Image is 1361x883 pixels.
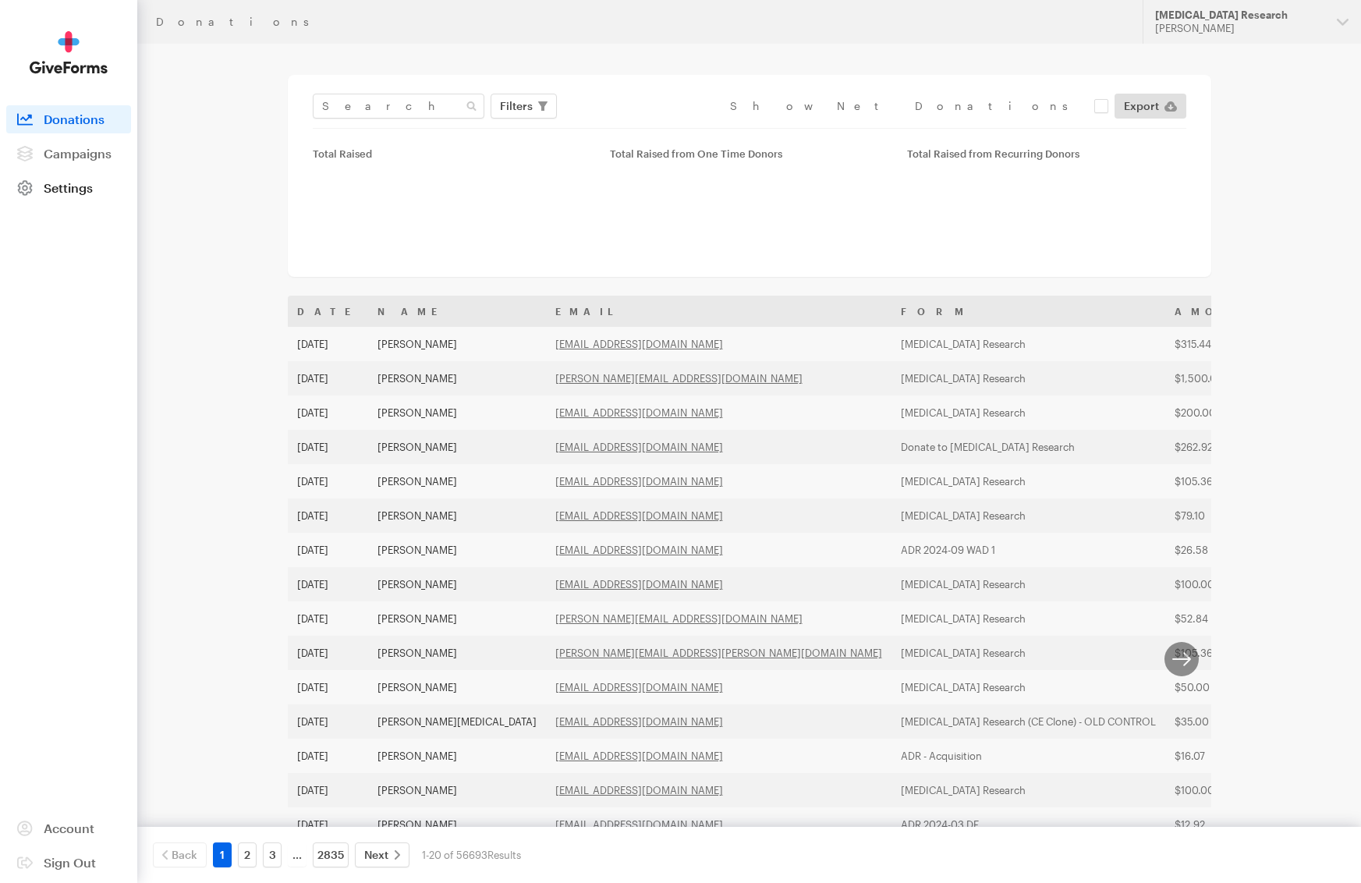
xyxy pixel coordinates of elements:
[555,818,723,831] a: [EMAIL_ADDRESS][DOMAIN_NAME]
[1165,498,1292,533] td: $79.10
[368,601,546,636] td: [PERSON_NAME]
[368,670,546,704] td: [PERSON_NAME]
[491,94,557,119] button: Filters
[500,97,533,115] span: Filters
[288,533,368,567] td: [DATE]
[288,704,368,739] td: [DATE]
[288,498,368,533] td: [DATE]
[891,296,1165,327] th: Form
[891,807,1165,842] td: ADR 2024-03 DF
[364,846,388,864] span: Next
[44,821,94,835] span: Account
[44,855,96,870] span: Sign Out
[368,807,546,842] td: [PERSON_NAME]
[555,475,723,488] a: [EMAIL_ADDRESS][DOMAIN_NAME]
[891,464,1165,498] td: [MEDICAL_DATA] Research
[891,739,1165,773] td: ADR - Acquisition
[368,498,546,533] td: [PERSON_NAME]
[288,670,368,704] td: [DATE]
[1165,601,1292,636] td: $52.84
[891,636,1165,670] td: [MEDICAL_DATA] Research
[30,31,108,74] img: GiveForms
[6,140,131,168] a: Campaigns
[288,361,368,395] td: [DATE]
[6,814,131,842] a: Account
[1155,22,1324,35] div: [PERSON_NAME]
[368,430,546,464] td: [PERSON_NAME]
[555,578,723,590] a: [EMAIL_ADDRESS][DOMAIN_NAME]
[1165,670,1292,704] td: $50.00
[546,296,891,327] th: Email
[1165,361,1292,395] td: $1,500.00
[288,567,368,601] td: [DATE]
[368,395,546,430] td: [PERSON_NAME]
[355,842,409,867] a: Next
[288,327,368,361] td: [DATE]
[288,464,368,498] td: [DATE]
[44,112,105,126] span: Donations
[891,567,1165,601] td: [MEDICAL_DATA] Research
[891,430,1165,464] td: Donate to [MEDICAL_DATA] Research
[44,180,93,195] span: Settings
[368,636,546,670] td: [PERSON_NAME]
[6,174,131,202] a: Settings
[288,430,368,464] td: [DATE]
[891,395,1165,430] td: [MEDICAL_DATA] Research
[313,842,349,867] a: 2835
[1165,567,1292,601] td: $100.00
[368,567,546,601] td: [PERSON_NAME]
[313,94,484,119] input: Search Name & Email
[288,739,368,773] td: [DATE]
[368,773,546,807] td: [PERSON_NAME]
[288,807,368,842] td: [DATE]
[555,750,723,762] a: [EMAIL_ADDRESS][DOMAIN_NAME]
[610,147,888,160] div: Total Raised from One Time Donors
[368,704,546,739] td: [PERSON_NAME][MEDICAL_DATA]
[1165,296,1292,327] th: Amount
[368,533,546,567] td: [PERSON_NAME]
[1165,533,1292,567] td: $26.58
[238,842,257,867] a: 2
[313,147,591,160] div: Total Raised
[263,842,282,867] a: 3
[1165,395,1292,430] td: $200.00
[891,361,1165,395] td: [MEDICAL_DATA] Research
[368,327,546,361] td: [PERSON_NAME]
[6,849,131,877] a: Sign Out
[368,464,546,498] td: [PERSON_NAME]
[368,296,546,327] th: Name
[1124,97,1159,115] span: Export
[1165,739,1292,773] td: $16.07
[1165,704,1292,739] td: $35.00
[891,601,1165,636] td: [MEDICAL_DATA] Research
[1115,94,1186,119] a: Export
[6,105,131,133] a: Donations
[422,842,521,867] div: 1-20 of 56693
[555,441,723,453] a: [EMAIL_ADDRESS][DOMAIN_NAME]
[1165,327,1292,361] td: $315.44
[555,338,723,350] a: [EMAIL_ADDRESS][DOMAIN_NAME]
[555,784,723,796] a: [EMAIL_ADDRESS][DOMAIN_NAME]
[907,147,1186,160] div: Total Raised from Recurring Donors
[288,601,368,636] td: [DATE]
[288,636,368,670] td: [DATE]
[487,849,521,861] span: Results
[1165,430,1292,464] td: $262.92
[555,647,882,659] a: [PERSON_NAME][EMAIL_ADDRESS][PERSON_NAME][DOMAIN_NAME]
[1155,9,1324,22] div: [MEDICAL_DATA] Research
[368,739,546,773] td: [PERSON_NAME]
[555,612,803,625] a: [PERSON_NAME][EMAIL_ADDRESS][DOMAIN_NAME]
[891,773,1165,807] td: [MEDICAL_DATA] Research
[891,533,1165,567] td: ADR 2024-09 WAD 1
[891,327,1165,361] td: [MEDICAL_DATA] Research
[555,509,723,522] a: [EMAIL_ADDRESS][DOMAIN_NAME]
[1165,773,1292,807] td: $100.00
[555,715,723,728] a: [EMAIL_ADDRESS][DOMAIN_NAME]
[1165,807,1292,842] td: $12.92
[288,395,368,430] td: [DATE]
[288,296,368,327] th: Date
[555,406,723,419] a: [EMAIL_ADDRESS][DOMAIN_NAME]
[288,773,368,807] td: [DATE]
[891,498,1165,533] td: [MEDICAL_DATA] Research
[555,372,803,385] a: [PERSON_NAME][EMAIL_ADDRESS][DOMAIN_NAME]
